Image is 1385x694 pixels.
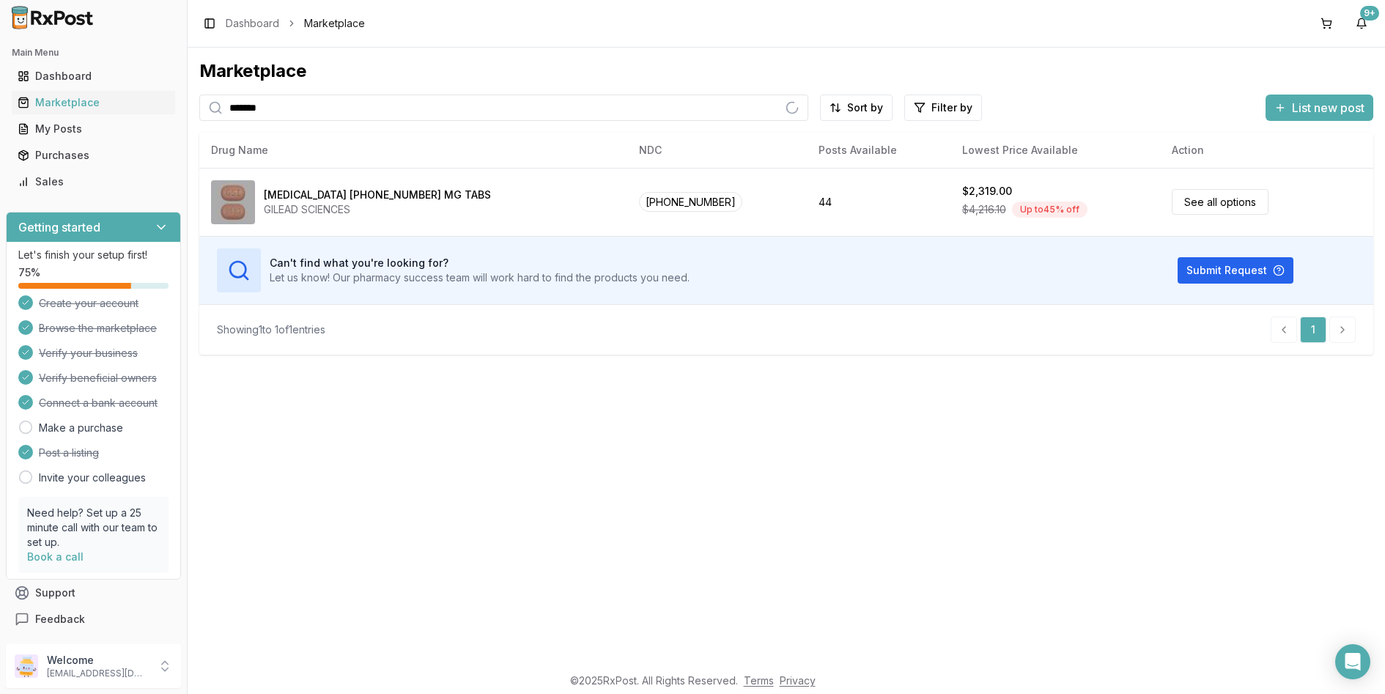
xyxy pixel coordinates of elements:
[39,421,123,435] a: Make a purchase
[18,69,169,84] div: Dashboard
[39,296,138,311] span: Create your account
[1300,317,1326,343] a: 1
[18,148,169,163] div: Purchases
[1160,133,1373,168] th: Action
[1335,644,1370,679] div: Open Intercom Messenger
[226,16,365,31] nav: breadcrumb
[270,270,690,285] p: Let us know! Our pharmacy success team will work hard to find the products you need.
[6,91,181,114] button: Marketplace
[39,371,157,385] span: Verify beneficial owners
[18,248,169,262] p: Let's finish your setup first!
[47,668,149,679] p: [EMAIL_ADDRESS][DOMAIN_NAME]
[1012,202,1087,218] div: Up to 45 % off
[820,95,893,121] button: Sort by
[39,346,138,361] span: Verify your business
[931,100,972,115] span: Filter by
[1292,99,1364,117] span: List new post
[904,95,982,121] button: Filter by
[264,202,491,217] div: GILEAD SCIENCES
[18,122,169,136] div: My Posts
[15,654,38,678] img: User avatar
[6,170,181,193] button: Sales
[264,188,491,202] div: [MEDICAL_DATA] [PHONE_NUMBER] MG TABS
[217,322,325,337] div: Showing 1 to 1 of 1 entries
[1350,12,1373,35] button: 9+
[807,133,950,168] th: Posts Available
[27,506,160,550] p: Need help? Set up a 25 minute call with our team to set up.
[807,168,950,236] td: 44
[950,133,1161,168] th: Lowest Price Available
[847,100,883,115] span: Sort by
[6,6,100,29] img: RxPost Logo
[627,133,806,168] th: NDC
[18,265,40,280] span: 75 %
[6,606,181,632] button: Feedback
[39,396,158,410] span: Connect a bank account
[639,192,742,212] span: [PHONE_NUMBER]
[12,169,175,195] a: Sales
[27,550,84,563] a: Book a call
[12,63,175,89] a: Dashboard
[39,470,146,485] a: Invite your colleagues
[780,674,816,687] a: Privacy
[270,256,690,270] h3: Can't find what you're looking for?
[1172,189,1268,215] a: See all options
[35,612,85,627] span: Feedback
[1360,6,1379,21] div: 9+
[226,16,279,31] a: Dashboard
[962,202,1006,217] span: $4,216.10
[1178,257,1293,284] button: Submit Request
[744,674,774,687] a: Terms
[199,133,627,168] th: Drug Name
[39,446,99,460] span: Post a listing
[18,95,169,110] div: Marketplace
[18,174,169,189] div: Sales
[18,218,100,236] h3: Getting started
[39,321,157,336] span: Browse the marketplace
[1266,95,1373,121] button: List new post
[47,653,149,668] p: Welcome
[6,580,181,606] button: Support
[12,47,175,59] h2: Main Menu
[6,144,181,167] button: Purchases
[12,116,175,142] a: My Posts
[1266,102,1373,117] a: List new post
[6,117,181,141] button: My Posts
[1271,317,1356,343] nav: pagination
[304,16,365,31] span: Marketplace
[211,180,255,224] img: Biktarvy 50-200-25 MG TABS
[6,64,181,88] button: Dashboard
[12,142,175,169] a: Purchases
[199,59,1373,83] div: Marketplace
[12,89,175,116] a: Marketplace
[962,184,1012,199] div: $2,319.00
